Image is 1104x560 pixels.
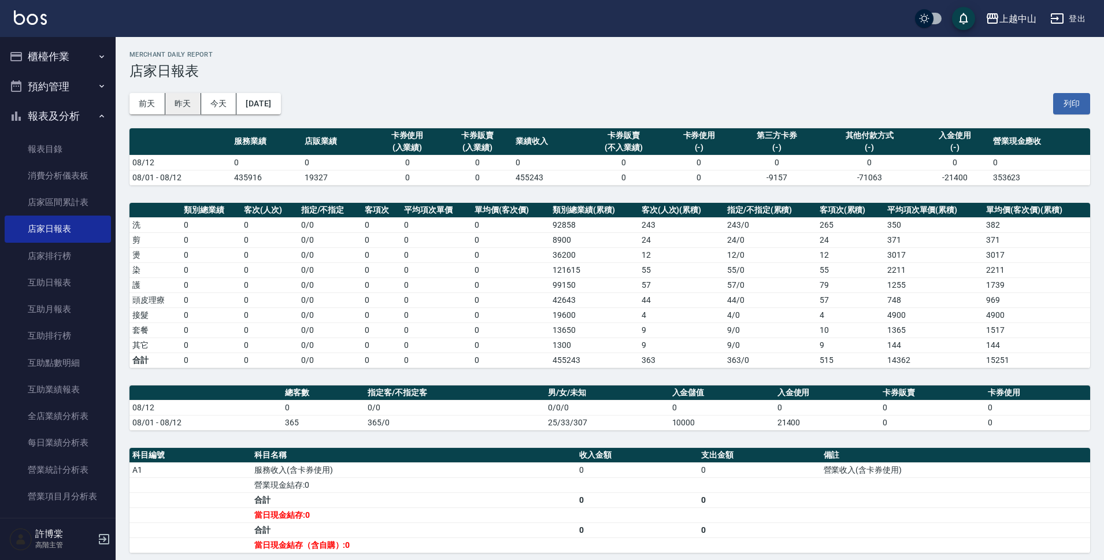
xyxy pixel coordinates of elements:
[775,400,880,415] td: 0
[639,247,724,262] td: 12
[724,277,817,292] td: 57 / 0
[724,247,817,262] td: 12 / 0
[181,217,241,232] td: 0
[129,400,282,415] td: 08/12
[884,262,984,277] td: 2211
[298,232,362,247] td: 0 / 0
[181,203,241,218] th: 類別總業績
[576,462,698,477] td: 0
[241,277,298,292] td: 0
[5,350,111,376] a: 互助點數明細
[362,322,401,338] td: 0
[241,262,298,277] td: 0
[129,203,1090,368] table: a dense table
[698,492,820,507] td: 0
[129,277,181,292] td: 護
[129,63,1090,79] h3: 店家日報表
[165,93,201,114] button: 昨天
[5,101,111,131] button: 報表及分析
[983,203,1090,218] th: 單均價(客次價)(累積)
[724,262,817,277] td: 55 / 0
[5,269,111,296] a: 互助日報表
[983,262,1090,277] td: 2211
[639,322,724,338] td: 9
[129,93,165,114] button: 前天
[181,307,241,322] td: 0
[985,385,1090,400] th: 卡券使用
[639,307,724,322] td: 4
[129,128,1090,186] table: a dense table
[129,292,181,307] td: 頭皮理療
[181,277,241,292] td: 0
[401,322,472,338] td: 0
[298,262,362,277] td: 0 / 0
[817,247,884,262] td: 12
[298,338,362,353] td: 0 / 0
[698,522,820,537] td: 0
[983,217,1090,232] td: 382
[983,232,1090,247] td: 371
[983,292,1090,307] td: 969
[251,477,576,492] td: 營業現金結存:0
[5,136,111,162] a: 報表目錄
[586,129,661,142] div: 卡券販賣
[5,510,111,536] a: 設計師業績表
[884,217,984,232] td: 350
[999,12,1036,26] div: 上越中山
[282,415,365,430] td: 365
[472,232,550,247] td: 0
[664,155,735,170] td: 0
[724,217,817,232] td: 243 / 0
[181,262,241,277] td: 0
[9,528,32,551] img: Person
[298,292,362,307] td: 0 / 0
[129,155,231,170] td: 08/12
[698,462,820,477] td: 0
[5,243,111,269] a: 店家排行榜
[362,262,401,277] td: 0
[362,277,401,292] td: 0
[817,262,884,277] td: 55
[231,170,302,185] td: 435916
[737,129,816,142] div: 第三方卡券
[445,142,510,154] div: (入業績)
[884,203,984,218] th: 平均項次單價(累積)
[545,385,669,400] th: 男/女/未知
[129,448,251,463] th: 科目編號
[5,162,111,189] a: 消費分析儀表板
[472,353,550,368] td: 0
[472,322,550,338] td: 0
[472,338,550,353] td: 0
[817,292,884,307] td: 57
[129,51,1090,58] h2: Merchant Daily Report
[365,415,545,430] td: 365/0
[513,128,583,155] th: 業績收入
[181,292,241,307] td: 0
[550,277,638,292] td: 99150
[401,203,472,218] th: 平均項次單價
[5,296,111,322] a: 互助月報表
[129,385,1090,431] table: a dense table
[817,203,884,218] th: 客項次(累積)
[231,155,302,170] td: 0
[884,247,984,262] td: 3017
[550,322,638,338] td: 13650
[241,232,298,247] td: 0
[298,217,362,232] td: 0 / 0
[920,170,990,185] td: -21400
[5,42,111,72] button: 櫃檯作業
[550,262,638,277] td: 121615
[724,307,817,322] td: 4 / 0
[472,203,550,218] th: 單均價(客次價)
[241,322,298,338] td: 0
[129,217,181,232] td: 洗
[545,400,669,415] td: 0/0/0
[983,307,1090,322] td: 4900
[298,353,362,368] td: 0/0
[181,247,241,262] td: 0
[823,142,917,154] div: (-)
[639,217,724,232] td: 243
[5,429,111,456] a: 每日業績分析表
[1053,93,1090,114] button: 列印
[5,72,111,102] button: 預約管理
